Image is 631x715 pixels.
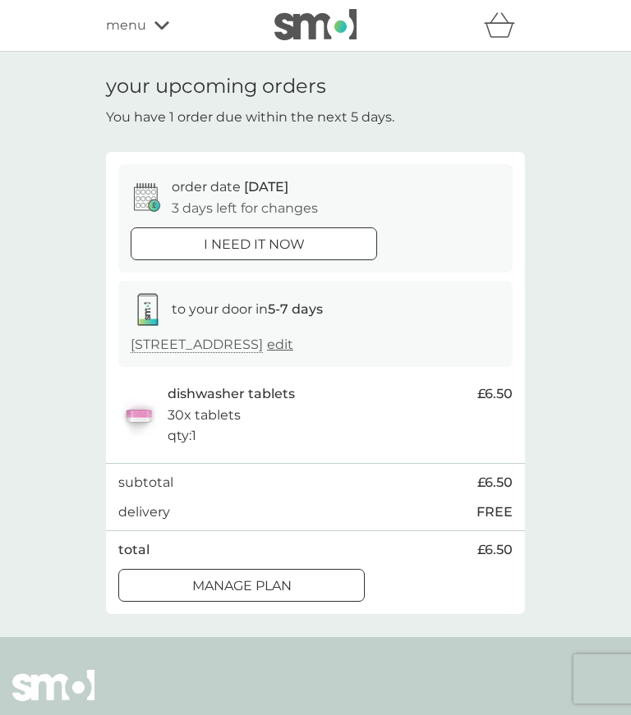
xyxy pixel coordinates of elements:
[477,472,513,493] span: £6.50
[172,176,288,198] p: order date
[168,383,295,405] p: dishwasher tablets
[204,234,305,255] p: i need it now
[172,301,323,317] span: to your door in
[131,227,377,260] button: i need it now
[274,9,357,40] img: smol
[106,75,326,99] h1: your upcoming orders
[118,569,365,602] button: Manage plan
[118,472,173,493] p: subtotal
[118,502,170,523] p: delivery
[477,539,513,561] span: £6.50
[168,405,241,426] p: 30x tablets
[192,575,292,597] p: Manage plan
[477,502,513,523] p: FREE
[106,15,146,36] span: menu
[106,107,394,128] p: You have 1 order due within the next 5 days.
[267,337,293,352] a: edit
[172,198,318,219] p: 3 days left for changes
[118,539,150,561] p: total
[268,301,323,317] strong: 5-7 days
[484,9,525,42] div: basket
[168,425,196,447] p: qty : 1
[244,179,288,195] span: [DATE]
[477,383,513,405] span: £6.50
